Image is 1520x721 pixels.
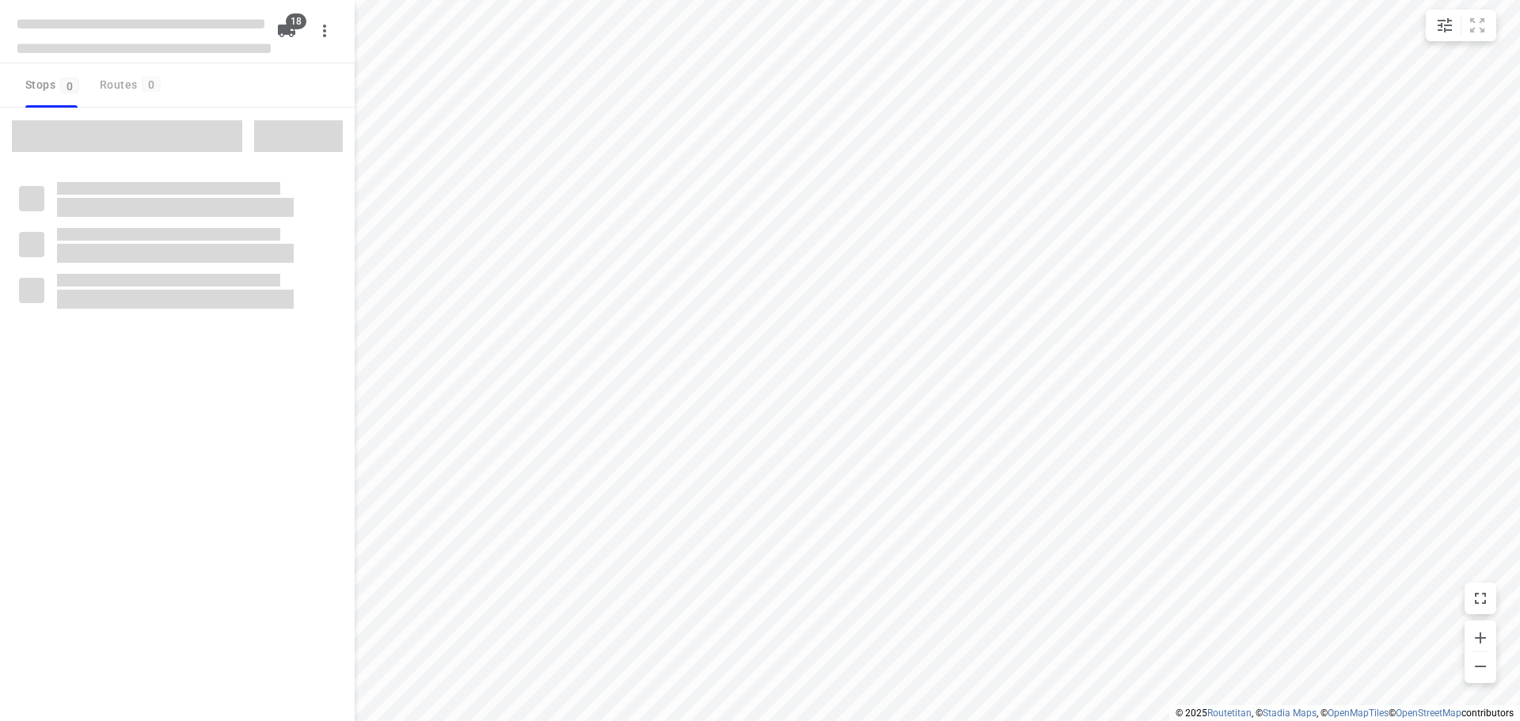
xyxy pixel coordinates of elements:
[1328,708,1389,719] a: OpenMapTiles
[1426,9,1496,41] div: small contained button group
[1396,708,1461,719] a: OpenStreetMap
[1263,708,1317,719] a: Stadia Maps
[1207,708,1252,719] a: Routetitan
[1176,708,1514,719] li: © 2025 , © , © © contributors
[1429,9,1461,41] button: Map settings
